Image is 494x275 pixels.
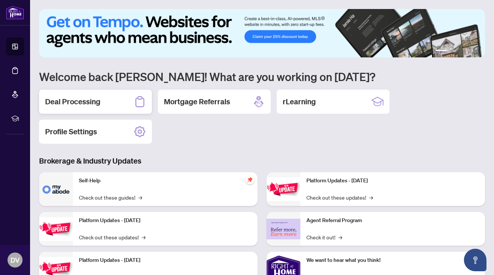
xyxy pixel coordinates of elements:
h3: Brokerage & Industry Updates [39,156,485,166]
a: Check out these updates!→ [79,233,145,241]
p: Platform Updates - [DATE] [306,177,479,185]
h2: Profile Settings [45,126,97,137]
a: Check out these guides!→ [79,193,142,201]
p: We want to hear what you think! [306,256,479,264]
span: pushpin [245,175,255,184]
span: → [142,233,145,241]
p: Self-Help [79,177,252,185]
button: 2 [450,50,453,53]
button: Open asap [464,249,486,271]
button: 1 [435,50,447,53]
a: Check out these updates!→ [306,193,373,201]
img: Agent Referral Program [267,219,300,239]
a: Check it out!→ [306,233,342,241]
img: Self-Help [39,172,73,206]
img: logo [6,6,24,20]
button: 5 [468,50,471,53]
img: Platform Updates - September 16, 2025 [39,217,73,241]
img: Slide 0 [39,9,485,57]
h2: Mortgage Referrals [164,96,230,107]
span: → [338,233,342,241]
h2: rLearning [283,96,316,107]
img: Platform Updates - June 23, 2025 [267,177,300,201]
span: → [138,193,142,201]
h1: Welcome back [PERSON_NAME]! What are you working on [DATE]? [39,69,485,84]
span: → [369,193,373,201]
button: 4 [462,50,465,53]
p: Platform Updates - [DATE] [79,256,252,264]
p: Agent Referral Program [306,216,479,225]
button: 3 [456,50,459,53]
button: 6 [474,50,477,53]
p: Platform Updates - [DATE] [79,216,252,225]
h2: Deal Processing [45,96,100,107]
span: DV [11,255,20,265]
